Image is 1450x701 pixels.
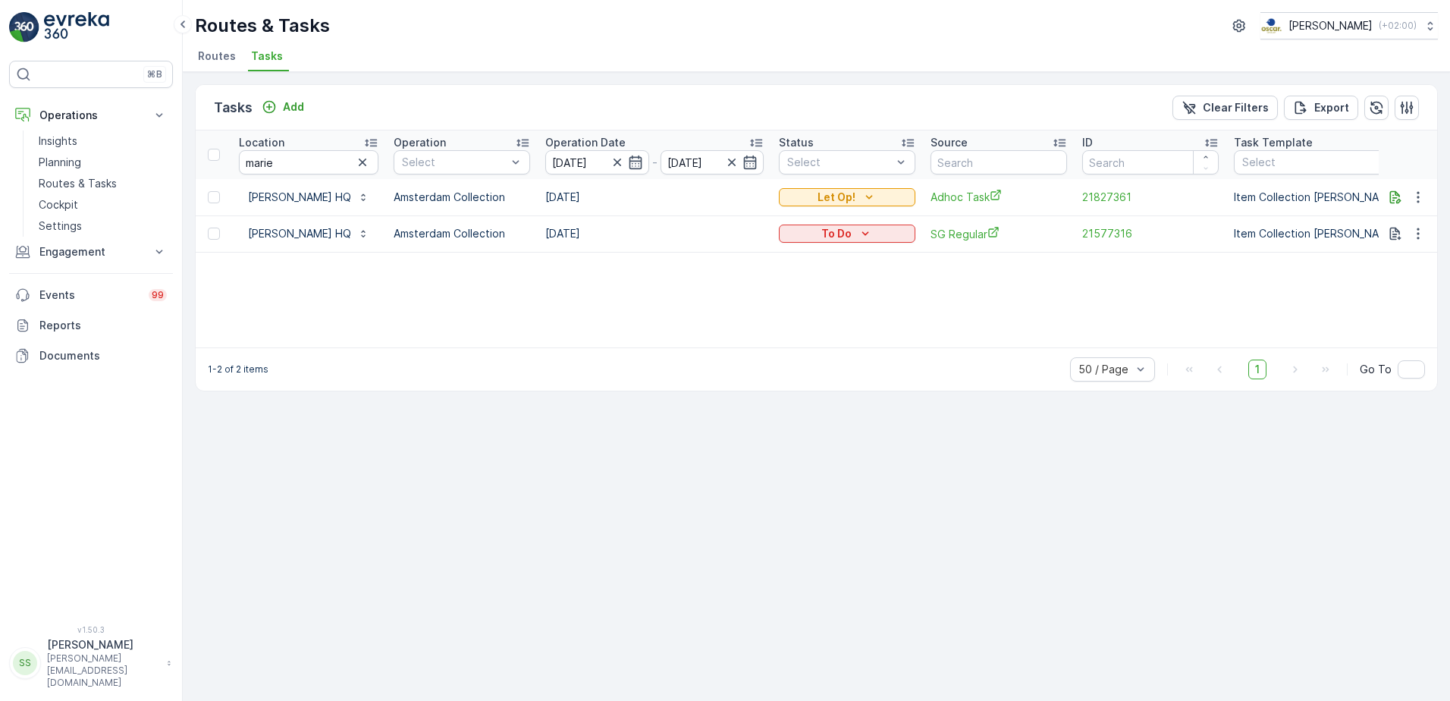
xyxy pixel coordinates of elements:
[1234,190,1398,205] p: Item Collection [PERSON_NAME]
[47,652,159,689] p: [PERSON_NAME][EMAIL_ADDRESS][DOMAIN_NAME]
[33,194,173,215] a: Cockpit
[251,49,283,64] span: Tasks
[1288,18,1373,33] p: [PERSON_NAME]
[1284,96,1358,120] button: Export
[545,135,626,150] p: Operation Date
[239,150,378,174] input: Search
[33,152,173,173] a: Planning
[214,97,253,118] p: Tasks
[394,190,530,205] p: Amsterdam Collection
[538,179,771,215] td: [DATE]
[39,176,117,191] p: Routes & Tasks
[394,135,446,150] p: Operation
[1314,100,1349,115] p: Export
[256,98,310,116] button: Add
[195,14,330,38] p: Routes & Tasks
[248,226,351,241] p: [PERSON_NAME] HQ
[1082,135,1093,150] p: ID
[1360,362,1392,377] span: Go To
[248,190,351,205] p: [PERSON_NAME] HQ
[931,135,968,150] p: Source
[9,637,173,689] button: SS[PERSON_NAME][PERSON_NAME][EMAIL_ADDRESS][DOMAIN_NAME]
[779,188,915,206] button: Let Op!
[39,134,77,149] p: Insights
[779,225,915,243] button: To Do
[239,185,378,209] button: [PERSON_NAME] HQ
[1082,150,1219,174] input: Search
[39,155,81,170] p: Planning
[208,363,268,376] p: 1-2 of 2 items
[1234,226,1398,241] p: Item Collection [PERSON_NAME]
[1234,135,1313,150] p: Task Template
[147,68,162,80] p: ⌘B
[239,222,378,246] button: [PERSON_NAME] HQ
[9,12,39,42] img: logo
[818,190,855,205] p: Let Op!
[152,289,164,301] p: 99
[538,215,771,252] td: [DATE]
[402,155,507,170] p: Select
[198,49,236,64] span: Routes
[779,135,814,150] p: Status
[208,191,220,203] div: Toggle Row Selected
[39,218,82,234] p: Settings
[545,150,649,174] input: dd/mm/yyyy
[39,108,143,123] p: Operations
[652,153,658,171] p: -
[208,228,220,240] div: Toggle Row Selected
[1172,96,1278,120] button: Clear Filters
[33,215,173,237] a: Settings
[44,12,109,42] img: logo_light-DOdMpM7g.png
[661,150,764,174] input: dd/mm/yyyy
[9,625,173,634] span: v 1.50.3
[33,173,173,194] a: Routes & Tasks
[1082,190,1219,205] a: 21827361
[33,130,173,152] a: Insights
[9,100,173,130] button: Operations
[39,244,143,259] p: Engagement
[13,651,37,675] div: SS
[1260,17,1282,34] img: basis-logo_rgb2x.png
[283,99,304,115] p: Add
[931,226,1067,242] a: SG Regular
[821,226,852,241] p: To Do
[9,310,173,341] a: Reports
[39,348,167,363] p: Documents
[1379,20,1417,32] p: ( +02:00 )
[9,280,173,310] a: Events99
[1260,12,1438,39] button: [PERSON_NAME](+02:00)
[1203,100,1269,115] p: Clear Filters
[931,150,1067,174] input: Search
[39,318,167,333] p: Reports
[1242,155,1374,170] p: Select
[1082,226,1219,241] a: 21577316
[394,226,530,241] p: Amsterdam Collection
[9,341,173,371] a: Documents
[1248,360,1266,379] span: 1
[39,288,140,303] p: Events
[9,237,173,267] button: Engagement
[931,189,1067,205] a: Adhoc Task
[47,637,159,652] p: [PERSON_NAME]
[39,197,78,212] p: Cockpit
[239,135,284,150] p: Location
[787,155,892,170] p: Select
